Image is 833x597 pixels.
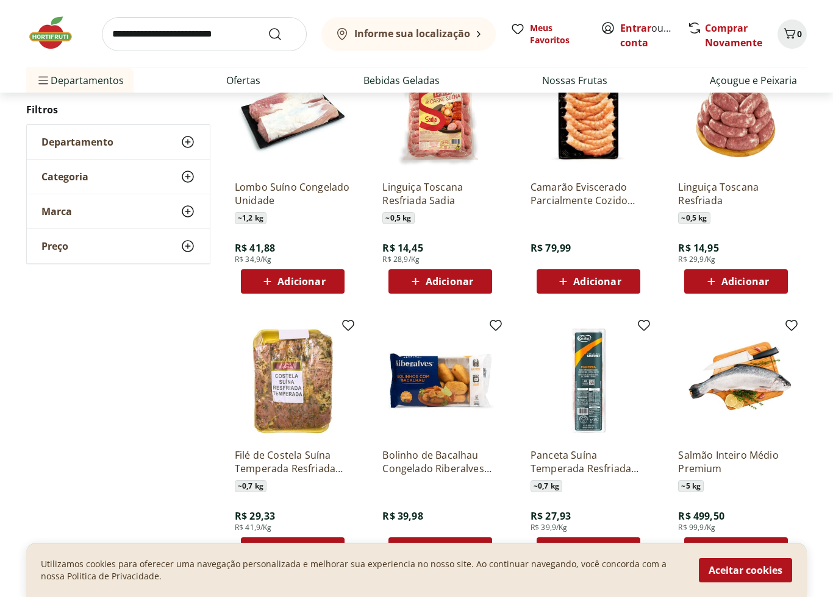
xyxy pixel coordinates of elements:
a: Entrar [620,21,651,35]
button: Informe sua localização [321,17,496,51]
img: Linguiça Toscana Resfriada [678,55,794,171]
span: R$ 14,45 [382,241,423,255]
button: Adicionar [684,537,788,562]
img: Linguiça Toscana Resfriada Sadia [382,55,498,171]
a: Linguiça Toscana Resfriada [678,180,794,207]
a: Panceta Suína Temperada Resfriada Unidade [531,448,646,475]
button: Adicionar [537,269,640,294]
span: R$ 28,9/Kg [382,255,420,264]
a: Lombo Suíno Congelado Unidade [235,180,351,207]
span: R$ 79,99 [531,241,571,255]
span: Adicionar [573,277,621,286]
span: ~ 5 kg [678,480,704,492]
h2: Filtros [26,97,210,122]
button: Adicionar [241,537,345,562]
span: R$ 14,95 [678,241,718,255]
button: Adicionar [241,269,345,294]
a: Ofertas [226,73,260,88]
a: Bebidas Geladas [363,73,440,88]
a: Salmão Inteiro Médio Premium [678,448,794,475]
img: Hortifruti [26,15,87,51]
span: Preço [41,240,68,252]
span: R$ 34,9/Kg [235,255,272,264]
span: R$ 499,50 [678,509,724,523]
span: R$ 39,9/Kg [531,523,568,532]
span: R$ 39,98 [382,509,423,523]
span: Departamento [41,136,113,148]
img: Bolinho de Bacalhau Congelado Riberalves 300g [382,323,498,439]
p: Utilizamos cookies para oferecer uma navegação personalizada e melhorar sua experiencia no nosso ... [41,558,684,582]
span: Marca [41,205,72,217]
button: Adicionar [684,269,788,294]
span: ~ 0,7 kg [235,480,266,492]
button: Adicionar [388,269,492,294]
a: Açougue e Peixaria [710,73,797,88]
img: Filé de Costela Suína Temperada Resfriada Unidade [235,323,351,439]
span: ~ 0,5 kg [382,212,414,224]
span: 0 [797,28,802,40]
button: Preço [27,229,210,263]
span: Meus Favoritos [530,22,586,46]
img: Camarão Eviscerado Parcialmente Cozido Qualimar 250g [531,55,646,171]
button: Departamento [27,125,210,159]
span: ~ 1,2 kg [235,212,266,224]
span: ~ 0,7 kg [531,480,562,492]
a: Criar conta [620,21,687,49]
button: Marca [27,194,210,228]
button: Categoria [27,160,210,194]
button: Aceitar cookies [699,558,792,582]
button: Adicionar [537,537,640,562]
span: R$ 29,9/Kg [678,255,715,264]
span: Adicionar [277,277,325,286]
span: Adicionar [721,277,769,286]
span: R$ 41,88 [235,241,275,255]
a: Meus Favoritos [510,22,586,46]
img: Lombo Suíno Congelado Unidade [235,55,351,171]
a: Comprar Novamente [705,21,762,49]
span: Adicionar [426,277,473,286]
span: Departamentos [36,66,124,95]
button: Menu [36,66,51,95]
button: Submit Search [268,27,297,41]
input: search [102,17,307,51]
span: R$ 99,9/Kg [678,523,715,532]
span: R$ 41,9/Kg [235,523,272,532]
a: Nossas Frutas [542,73,607,88]
img: Salmão Inteiro Médio Premium [678,323,794,439]
a: Linguiça Toscana Resfriada Sadia [382,180,498,207]
button: Adicionar [388,537,492,562]
span: ou [620,21,674,50]
b: Informe sua localização [354,27,470,40]
button: Carrinho [778,19,807,49]
a: Camarão Eviscerado Parcialmente Cozido Qualimar 250g [531,180,646,207]
a: Filé de Costela Suína Temperada Resfriada Unidade [235,448,351,475]
span: R$ 27,93 [531,509,571,523]
img: Panceta Suína Temperada Resfriada Unidade [531,323,646,439]
span: Categoria [41,171,88,183]
span: ~ 0,5 kg [678,212,710,224]
a: Bolinho de Bacalhau Congelado Riberalves 300g [382,448,498,475]
span: R$ 29,33 [235,509,275,523]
